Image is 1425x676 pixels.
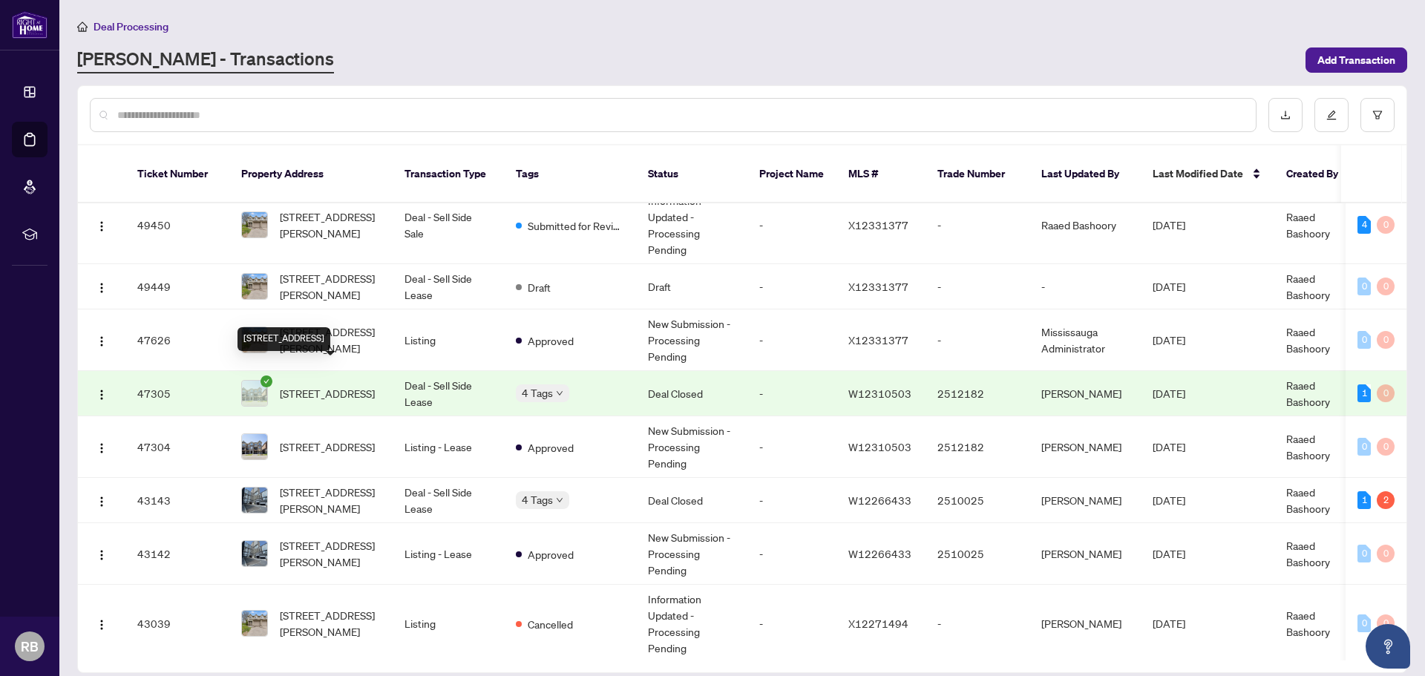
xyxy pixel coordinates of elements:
[1377,491,1395,509] div: 2
[1029,309,1141,371] td: Mississauga Administrator
[636,523,747,585] td: New Submission - Processing Pending
[926,264,1029,309] td: -
[1029,371,1141,416] td: [PERSON_NAME]
[522,491,553,508] span: 4 Tags
[1314,98,1349,132] button: edit
[848,493,911,507] span: W12266433
[848,387,911,400] span: W12310503
[747,523,836,585] td: -
[96,389,108,401] img: Logo
[1360,98,1395,132] button: filter
[556,496,563,504] span: down
[636,145,747,203] th: Status
[393,371,504,416] td: Deal - Sell Side Lease
[1286,485,1330,515] span: Raaed Bashoory
[1153,493,1185,507] span: [DATE]
[747,145,836,203] th: Project Name
[848,333,908,347] span: X12331377
[747,309,836,371] td: -
[96,496,108,508] img: Logo
[393,264,504,309] td: Deal - Sell Side Lease
[96,442,108,454] img: Logo
[125,371,229,416] td: 47305
[556,390,563,397] span: down
[242,274,267,299] img: thumbnail-img
[1286,432,1330,462] span: Raaed Bashoory
[1029,416,1141,478] td: [PERSON_NAME]
[636,264,747,309] td: Draft
[1141,145,1274,203] th: Last Modified Date
[522,384,553,401] span: 4 Tags
[1357,438,1371,456] div: 0
[125,416,229,478] td: 47304
[1286,378,1330,408] span: Raaed Bashoory
[77,22,88,32] span: home
[229,145,393,203] th: Property Address
[1377,278,1395,295] div: 0
[636,585,747,663] td: Information Updated - Processing Pending
[1286,272,1330,301] span: Raaed Bashoory
[848,218,908,232] span: X12331377
[528,332,574,349] span: Approved
[926,186,1029,264] td: -
[261,375,272,387] span: check-circle
[77,47,334,73] a: [PERSON_NAME] - Transactions
[1029,523,1141,585] td: [PERSON_NAME]
[848,617,908,630] span: X12271494
[1377,438,1395,456] div: 0
[528,439,574,456] span: Approved
[1153,280,1185,293] span: [DATE]
[1029,478,1141,523] td: [PERSON_NAME]
[636,371,747,416] td: Deal Closed
[242,381,267,406] img: thumbnail-img
[94,20,168,33] span: Deal Processing
[242,434,267,459] img: thumbnail-img
[393,523,504,585] td: Listing - Lease
[528,616,573,632] span: Cancelled
[926,416,1029,478] td: 2512182
[1357,614,1371,632] div: 0
[747,186,836,264] td: -
[1286,539,1330,568] span: Raaed Bashoory
[90,275,114,298] button: Logo
[90,542,114,565] button: Logo
[1357,545,1371,562] div: 0
[1377,614,1395,632] div: 0
[125,186,229,264] td: 49450
[926,309,1029,371] td: -
[96,282,108,294] img: Logo
[1029,585,1141,663] td: [PERSON_NAME]
[242,212,267,237] img: thumbnail-img
[1153,547,1185,560] span: [DATE]
[280,385,375,401] span: [STREET_ADDRESS]
[1377,545,1395,562] div: 0
[1326,110,1337,120] span: edit
[1306,47,1407,73] button: Add Transaction
[848,440,911,453] span: W12310503
[504,145,636,203] th: Tags
[836,145,926,203] th: MLS #
[848,547,911,560] span: W12266433
[280,209,381,241] span: [STREET_ADDRESS][PERSON_NAME]
[12,11,47,39] img: logo
[926,585,1029,663] td: -
[1280,110,1291,120] span: download
[1153,218,1185,232] span: [DATE]
[1357,278,1371,295] div: 0
[90,488,114,512] button: Logo
[90,213,114,237] button: Logo
[926,371,1029,416] td: 2512182
[96,619,108,631] img: Logo
[747,585,836,663] td: -
[96,335,108,347] img: Logo
[280,537,381,570] span: [STREET_ADDRESS][PERSON_NAME]
[747,478,836,523] td: -
[96,220,108,232] img: Logo
[1029,186,1141,264] td: Raaed Bashoory
[125,478,229,523] td: 43143
[242,488,267,513] img: thumbnail-img
[393,186,504,264] td: Deal - Sell Side Sale
[747,264,836,309] td: -
[636,186,747,264] td: Information Updated - Processing Pending
[393,145,504,203] th: Transaction Type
